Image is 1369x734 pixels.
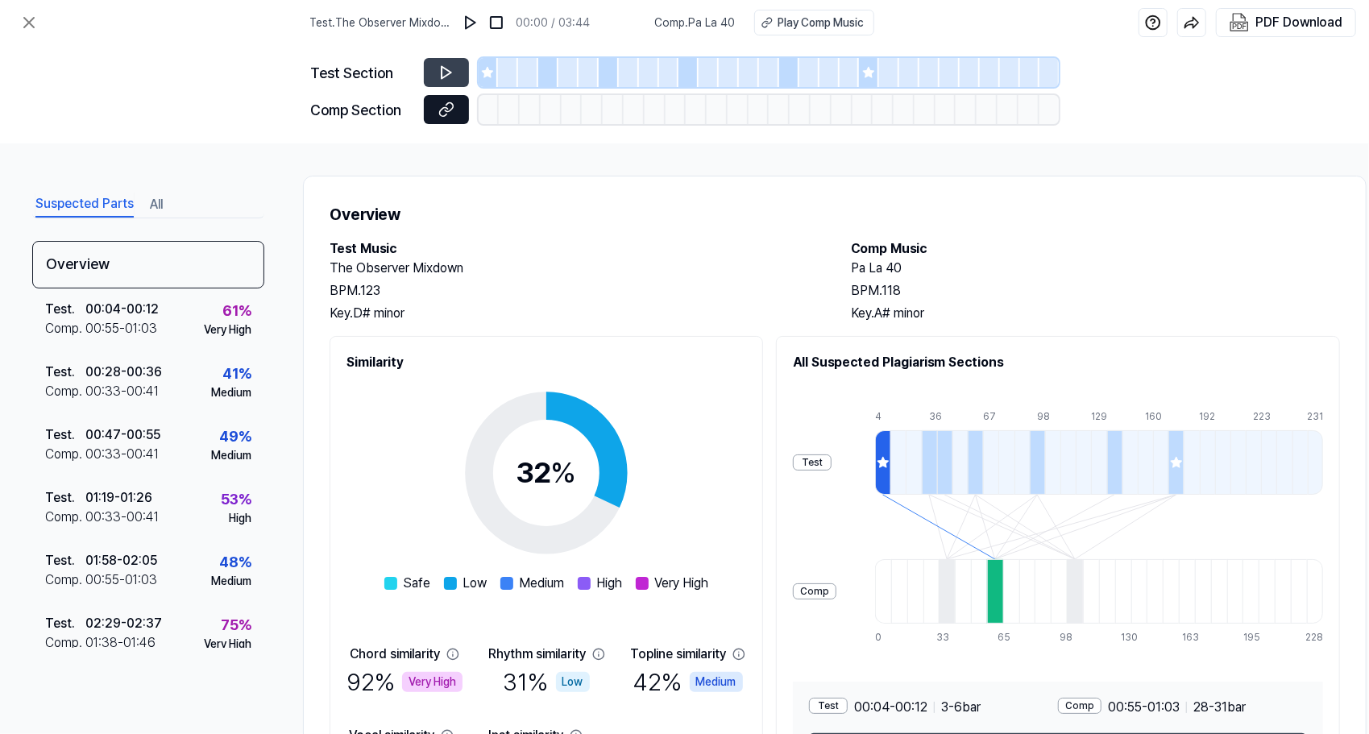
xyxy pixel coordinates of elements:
[45,570,85,590] div: Comp .
[936,630,952,645] div: 33
[211,573,251,590] div: Medium
[851,259,1340,278] h2: Pa La 40
[330,281,819,301] div: BPM. 123
[556,672,590,692] div: Low
[85,425,160,445] div: 00:47 - 00:55
[630,645,726,664] div: Topline similarity
[85,614,162,633] div: 02:29 - 02:37
[875,409,890,424] div: 4
[85,633,156,653] div: 01:38 - 01:46
[1255,12,1342,33] div: PDF Download
[229,510,251,527] div: High
[85,488,152,508] div: 01:19 - 01:26
[1108,698,1180,717] span: 00:55 - 01:03
[983,409,998,424] div: 67
[330,239,819,259] h2: Test Music
[504,664,590,700] div: 31 %
[45,614,85,633] div: Test .
[45,445,85,464] div: Comp .
[330,259,819,278] h2: The Observer Mixdown
[35,192,134,218] button: Suspected Parts
[1193,698,1246,717] span: 28 - 31 bar
[463,15,479,31] img: play
[311,62,414,84] div: Test Section
[45,633,85,653] div: Comp .
[85,508,159,527] div: 00:33 - 00:41
[404,574,431,593] span: Safe
[488,15,504,31] img: stop
[85,363,162,382] div: 00:28 - 00:36
[655,574,709,593] span: Very High
[211,384,251,401] div: Medium
[32,241,264,288] div: Overview
[221,488,251,510] div: 53 %
[941,698,981,717] span: 3 - 6 bar
[219,425,251,447] div: 49 %
[633,664,743,700] div: 42 %
[85,319,157,338] div: 00:55 - 01:03
[793,454,832,471] div: Test
[346,353,746,372] h2: Similarity
[222,363,251,384] div: 41 %
[350,645,440,664] div: Chord similarity
[793,583,836,599] div: Comp
[346,664,463,700] div: 92 %
[929,409,944,424] div: 36
[330,304,819,323] div: Key. D# minor
[211,447,251,464] div: Medium
[690,672,743,692] div: Medium
[311,99,414,121] div: Comp Section
[778,15,864,31] div: Play Comp Music
[1060,630,1076,645] div: 98
[45,488,85,508] div: Test .
[222,300,251,321] div: 61 %
[851,304,1340,323] div: Key. A# minor
[1058,698,1101,714] div: Comp
[516,15,590,31] div: 00:00 / 03:44
[85,570,157,590] div: 00:55 - 01:03
[45,319,85,338] div: Comp .
[85,300,159,319] div: 00:04 - 00:12
[854,698,927,717] span: 00:04 - 00:12
[85,551,157,570] div: 01:58 - 02:05
[1253,409,1268,424] div: 223
[654,15,735,31] span: Comp . Pa La 40
[1121,630,1137,645] div: 130
[85,382,159,401] div: 00:33 - 00:41
[520,574,565,593] span: Medium
[204,636,251,653] div: Very High
[488,645,586,664] div: Rhythm similarity
[221,614,251,636] div: 75 %
[1145,409,1160,424] div: 160
[45,363,85,382] div: Test .
[998,630,1014,645] div: 65
[463,574,487,593] span: Low
[1199,409,1214,424] div: 192
[309,15,451,31] span: Test . The Observer Mixdown
[330,202,1340,226] h1: Overview
[1230,13,1249,32] img: PDF Download
[809,698,848,714] div: Test
[851,281,1340,301] div: BPM. 118
[1244,630,1260,645] div: 195
[204,321,251,338] div: Very High
[45,300,85,319] div: Test .
[516,451,577,495] div: 32
[45,382,85,401] div: Comp .
[45,551,85,570] div: Test .
[1307,409,1323,424] div: 231
[851,239,1340,259] h2: Comp Music
[754,10,874,35] button: Play Comp Music
[219,551,251,573] div: 48 %
[85,445,159,464] div: 00:33 - 00:41
[1305,630,1323,645] div: 228
[402,672,463,692] div: Very High
[1226,9,1346,36] button: PDF Download
[45,425,85,445] div: Test .
[875,630,891,645] div: 0
[1184,15,1200,31] img: share
[1091,409,1106,424] div: 129
[1145,15,1161,31] img: help
[551,455,577,490] span: %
